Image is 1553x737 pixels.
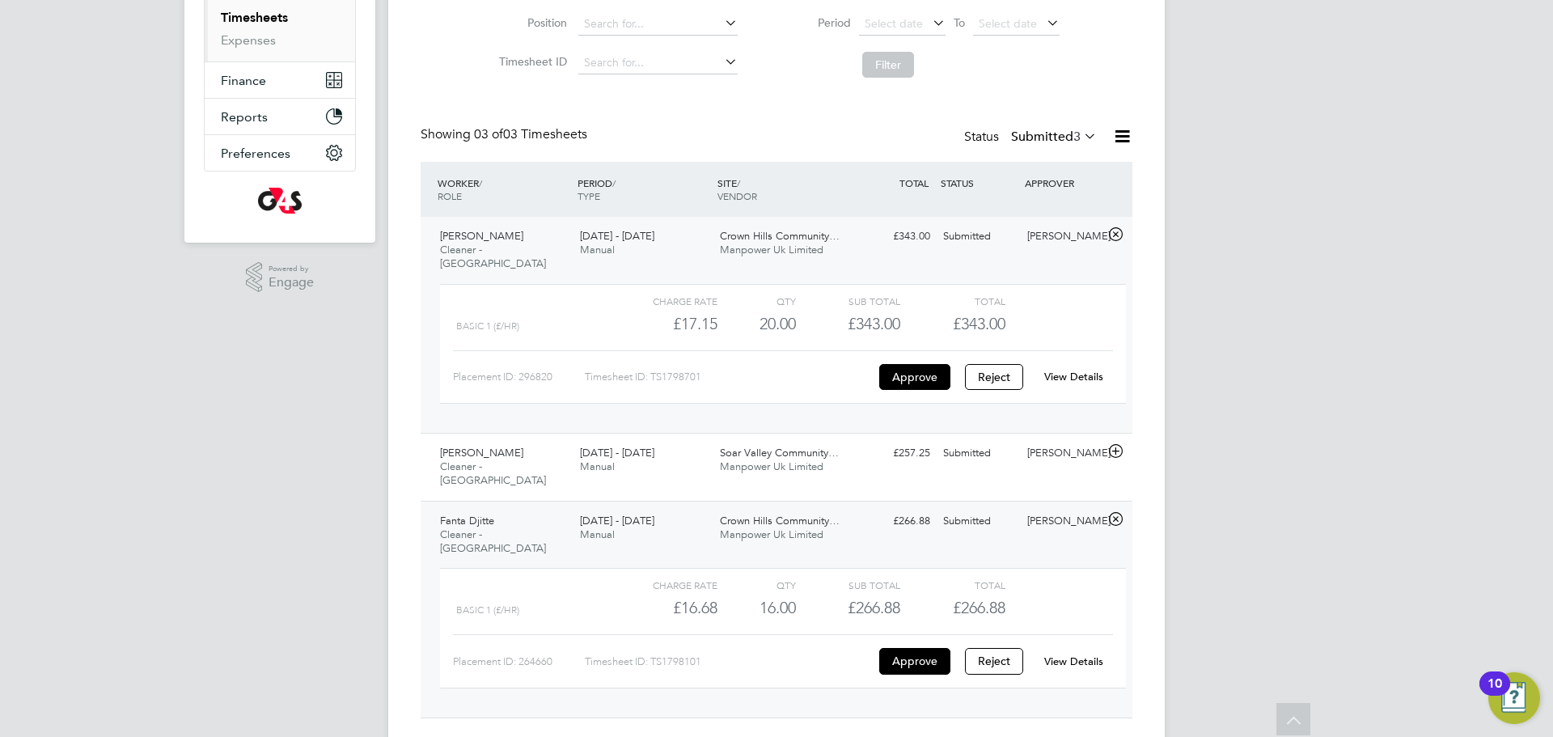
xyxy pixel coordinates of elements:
[853,508,937,535] div: £266.88
[438,189,462,202] span: ROLE
[479,176,482,189] span: /
[720,514,840,527] span: Crown Hills Community…
[221,146,290,161] span: Preferences
[1011,129,1097,145] label: Submitted
[258,188,302,214] img: g4s-logo-retina.png
[720,243,823,256] span: Manpower Uk Limited
[900,575,1005,595] div: Total
[221,109,268,125] span: Reports
[578,13,738,36] input: Search for...
[778,15,851,30] label: Period
[1487,684,1502,705] div: 10
[1021,508,1105,535] div: [PERSON_NAME]
[853,223,937,250] div: £343.00
[1021,440,1105,467] div: [PERSON_NAME]
[717,311,796,337] div: 20.00
[853,440,937,467] div: £257.25
[494,15,567,30] label: Position
[953,598,1005,617] span: £266.88
[440,446,523,460] span: [PERSON_NAME]
[613,575,717,595] div: Charge rate
[796,595,900,621] div: £266.88
[1073,129,1081,145] span: 3
[269,276,314,290] span: Engage
[937,223,1021,250] div: Submitted
[713,168,853,210] div: SITE
[865,16,923,31] span: Select date
[440,229,523,243] span: [PERSON_NAME]
[205,135,355,171] button: Preferences
[937,508,1021,535] div: Submitted
[585,649,875,675] div: Timesheet ID: TS1798101
[578,189,600,202] span: TYPE
[440,514,494,527] span: Fanta Djitte
[720,527,823,541] span: Manpower Uk Limited
[580,243,615,256] span: Manual
[1021,223,1105,250] div: [PERSON_NAME]
[949,12,970,33] span: To
[796,311,900,337] div: £343.00
[494,54,567,69] label: Timesheet ID
[204,188,356,214] a: Go to home page
[421,126,590,143] div: Showing
[937,440,1021,467] div: Submitted
[573,168,713,210] div: PERIOD
[717,291,796,311] div: QTY
[1044,654,1103,668] a: View Details
[953,314,1005,333] span: £343.00
[440,527,546,555] span: Cleaner - [GEOGRAPHIC_DATA]
[221,73,266,88] span: Finance
[453,364,585,390] div: Placement ID: 296820
[246,262,315,293] a: Powered byEngage
[474,126,503,142] span: 03 of
[578,52,738,74] input: Search for...
[221,10,288,25] a: Timesheets
[1044,370,1103,383] a: View Details
[453,649,585,675] div: Placement ID: 264660
[205,99,355,134] button: Reports
[1021,168,1105,197] div: APPROVER
[580,527,615,541] span: Manual
[720,446,839,460] span: Soar Valley Community…
[796,291,900,311] div: Sub Total
[585,364,875,390] div: Timesheet ID: TS1798701
[613,595,717,621] div: £16.68
[1488,672,1540,724] button: Open Resource Center, 10 new notifications
[862,52,914,78] button: Filter
[937,168,1021,197] div: STATUS
[474,126,587,142] span: 03 Timesheets
[613,311,717,337] div: £17.15
[717,189,757,202] span: VENDOR
[221,32,276,48] a: Expenses
[434,168,573,210] div: WORKER
[612,176,616,189] span: /
[580,514,654,527] span: [DATE] - [DATE]
[717,575,796,595] div: QTY
[456,604,519,616] span: Basic 1 (£/HR)
[717,595,796,621] div: 16.00
[737,176,740,189] span: /
[899,176,929,189] span: TOTAL
[580,446,654,460] span: [DATE] - [DATE]
[613,291,717,311] div: Charge rate
[879,648,950,674] button: Approve
[796,575,900,595] div: Sub Total
[964,126,1100,149] div: Status
[440,460,546,487] span: Cleaner - [GEOGRAPHIC_DATA]
[879,364,950,390] button: Approve
[269,262,314,276] span: Powered by
[580,460,615,473] span: Manual
[965,648,1023,674] button: Reject
[900,291,1005,311] div: Total
[205,62,355,98] button: Finance
[720,460,823,473] span: Manpower Uk Limited
[456,320,519,332] span: Basic 1 (£/HR)
[720,229,840,243] span: Crown Hills Community…
[580,229,654,243] span: [DATE] - [DATE]
[440,243,546,270] span: Cleaner - [GEOGRAPHIC_DATA]
[965,364,1023,390] button: Reject
[979,16,1037,31] span: Select date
